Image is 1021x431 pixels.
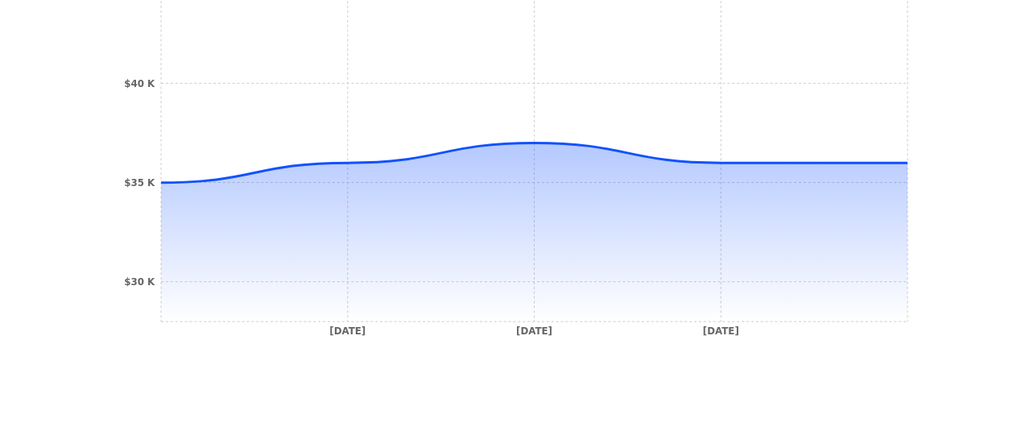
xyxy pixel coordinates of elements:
[516,325,552,337] tspan: [DATE]
[703,325,739,337] tspan: [DATE]
[124,276,155,288] tspan: $30 K
[329,325,366,337] tspan: [DATE]
[124,177,155,189] tspan: $35 K
[124,78,155,89] tspan: $40 K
